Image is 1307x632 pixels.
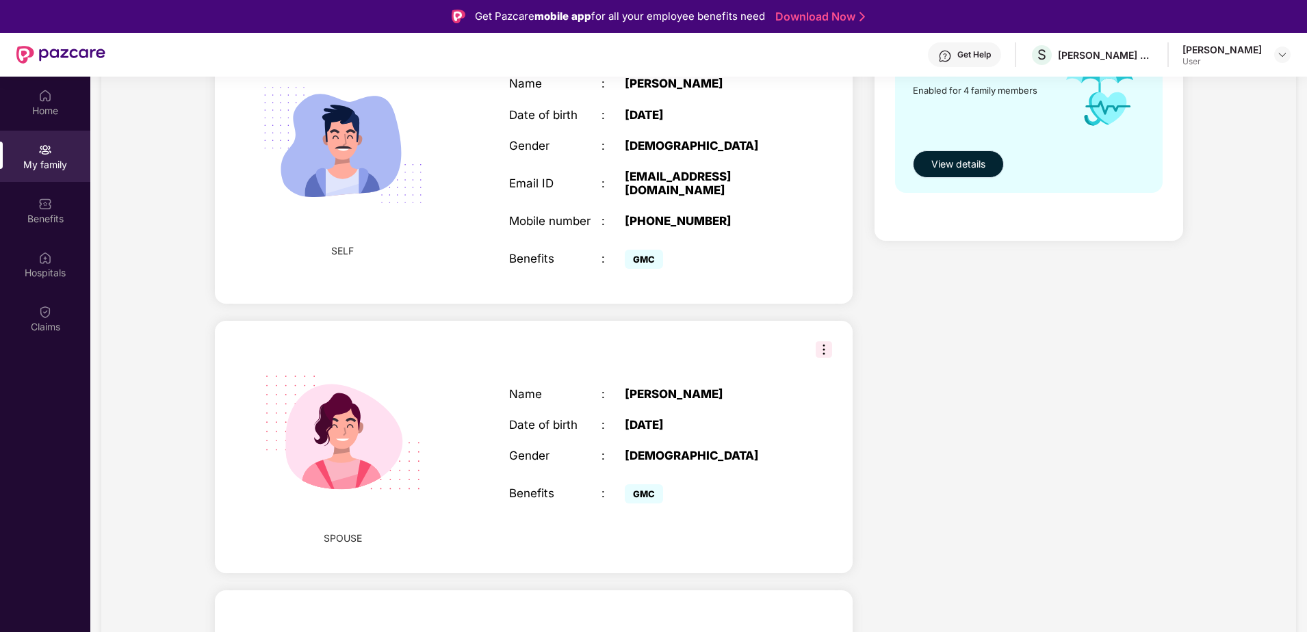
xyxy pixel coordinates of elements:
[601,108,625,122] div: :
[1182,56,1262,67] div: User
[509,252,601,265] div: Benefits
[509,418,601,432] div: Date of birth
[601,139,625,153] div: :
[331,243,354,259] span: SELF
[1277,49,1288,60] img: svg+xml;base64,PHN2ZyBpZD0iRHJvcGRvd24tMzJ4MzIiIHhtbG5zPSJodHRwOi8vd3d3LnczLm9yZy8yMDAwL3N2ZyIgd2...
[244,334,441,531] img: svg+xml;base64,PHN2ZyB4bWxucz0iaHR0cDovL3d3dy53My5vcmcvMjAwMC9zdmciIHdpZHRoPSIyMjQiIGhlaWdodD0iMT...
[509,108,601,122] div: Date of birth
[601,486,625,500] div: :
[625,484,663,503] span: GMC
[38,305,52,319] img: svg+xml;base64,PHN2ZyBpZD0iQ2xhaW0iIHhtbG5zPSJodHRwOi8vd3d3LnczLm9yZy8yMDAwL3N2ZyIgd2lkdGg9IjIwIi...
[1037,47,1046,63] span: S
[625,170,787,197] div: [EMAIL_ADDRESS][DOMAIN_NAME]
[938,49,952,63] img: svg+xml;base64,PHN2ZyBpZD0iSGVscC0zMngzMiIgeG1sbnM9Imh0dHA6Ly93d3cudzMub3JnLzIwMDAvc3ZnIiB3aWR0aD...
[913,150,1004,178] button: View details
[625,77,787,90] div: [PERSON_NAME]
[601,77,625,90] div: :
[601,252,625,265] div: :
[601,418,625,432] div: :
[625,108,787,122] div: [DATE]
[601,214,625,228] div: :
[816,341,832,358] img: svg+xml;base64,PHN2ZyB3aWR0aD0iMzIiIGhlaWdodD0iMzIiIHZpZXdCb3g9IjAgMCAzMiAzMiIgZmlsbD0ibm9uZSIgeG...
[601,176,625,190] div: :
[601,387,625,401] div: :
[625,250,663,269] span: GMC
[859,10,865,24] img: Stroke
[509,449,601,462] div: Gender
[913,83,1050,97] span: Enabled for 4 family members
[38,89,52,103] img: svg+xml;base64,PHN2ZyBpZD0iSG9tZSIgeG1sbnM9Imh0dHA6Ly93d3cudzMub3JnLzIwMDAvc3ZnIiB3aWR0aD0iMjAiIG...
[601,449,625,462] div: :
[509,214,601,228] div: Mobile number
[509,387,601,401] div: Name
[625,387,787,401] div: [PERSON_NAME]
[957,49,991,60] div: Get Help
[1182,43,1262,56] div: [PERSON_NAME]
[16,46,105,64] img: New Pazcare Logo
[625,139,787,153] div: [DEMOGRAPHIC_DATA]
[475,8,765,25] div: Get Pazcare for all your employee benefits need
[509,176,601,190] div: Email ID
[775,10,861,24] a: Download Now
[38,143,52,157] img: svg+xml;base64,PHN2ZyB3aWR0aD0iMjAiIGhlaWdodD0iMjAiIHZpZXdCb3g9IjAgMCAyMCAyMCIgZmlsbD0ibm9uZSIgeG...
[1050,36,1150,144] img: icon
[38,251,52,265] img: svg+xml;base64,PHN2ZyBpZD0iSG9zcGl0YWxzIiB4bWxucz0iaHR0cDovL3d3dy53My5vcmcvMjAwMC9zdmciIHdpZHRoPS...
[625,449,787,462] div: [DEMOGRAPHIC_DATA]
[38,197,52,211] img: svg+xml;base64,PHN2ZyBpZD0iQmVuZWZpdHMiIHhtbG5zPSJodHRwOi8vd3d3LnczLm9yZy8yMDAwL3N2ZyIgd2lkdGg9Ij...
[509,77,601,90] div: Name
[1058,49,1154,62] div: [PERSON_NAME] CONSULTANTS P LTD
[509,139,601,153] div: Gender
[244,47,441,243] img: svg+xml;base64,PHN2ZyB4bWxucz0iaHR0cDovL3d3dy53My5vcmcvMjAwMC9zdmciIHdpZHRoPSIyMjQiIGhlaWdodD0iMT...
[452,10,465,23] img: Logo
[509,486,601,500] div: Benefits
[534,10,591,23] strong: mobile app
[931,157,985,172] span: View details
[324,531,362,546] span: SPOUSE
[625,214,787,228] div: [PHONE_NUMBER]
[625,418,787,432] div: [DATE]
